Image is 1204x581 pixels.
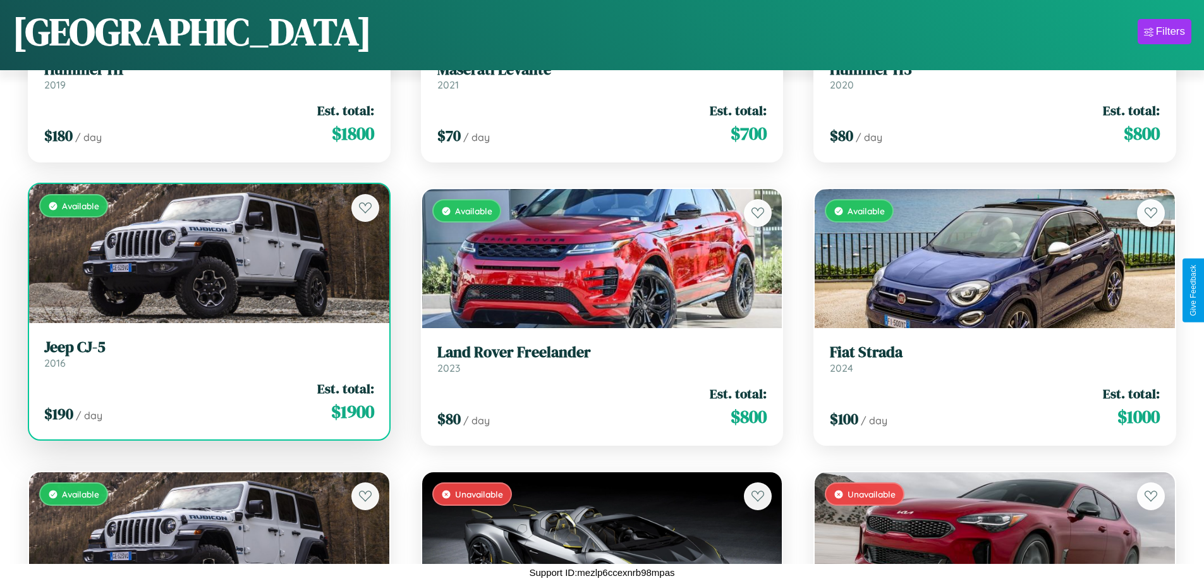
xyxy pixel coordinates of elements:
[44,61,374,92] a: Hummer H12019
[830,362,853,374] span: 2024
[830,408,858,429] span: $ 100
[830,78,854,91] span: 2020
[848,205,885,216] span: Available
[830,343,1160,374] a: Fiat Strada2024
[331,399,374,424] span: $ 1900
[856,131,882,144] span: / day
[62,489,99,499] span: Available
[44,403,73,424] span: $ 190
[848,489,896,499] span: Unavailable
[75,131,102,144] span: / day
[437,61,767,92] a: Maserati Levante2021
[861,414,887,427] span: / day
[44,125,73,146] span: $ 180
[463,414,490,427] span: / day
[76,409,102,422] span: / day
[13,6,372,58] h1: [GEOGRAPHIC_DATA]
[830,125,853,146] span: $ 80
[44,338,374,357] h3: Jeep CJ-5
[437,408,461,429] span: $ 80
[731,404,767,429] span: $ 800
[830,61,1160,92] a: Hummer H32020
[455,205,492,216] span: Available
[437,343,767,362] h3: Land Rover Freelander
[332,121,374,146] span: $ 1800
[44,78,66,91] span: 2019
[529,564,674,581] p: Support ID: mezlp6ccexnrb98mpas
[710,384,767,403] span: Est. total:
[437,343,767,374] a: Land Rover Freelander2023
[44,357,66,369] span: 2016
[62,200,99,211] span: Available
[1103,384,1160,403] span: Est. total:
[1189,265,1198,316] div: Give Feedback
[1138,19,1191,44] button: Filters
[437,78,459,91] span: 2021
[44,338,374,369] a: Jeep CJ-52016
[455,489,503,499] span: Unavailable
[1117,404,1160,429] span: $ 1000
[1156,25,1185,38] div: Filters
[437,362,460,374] span: 2023
[463,131,490,144] span: / day
[1103,101,1160,119] span: Est. total:
[317,101,374,119] span: Est. total:
[710,101,767,119] span: Est. total:
[1124,121,1160,146] span: $ 800
[830,343,1160,362] h3: Fiat Strada
[731,121,767,146] span: $ 700
[437,125,461,146] span: $ 70
[317,379,374,398] span: Est. total:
